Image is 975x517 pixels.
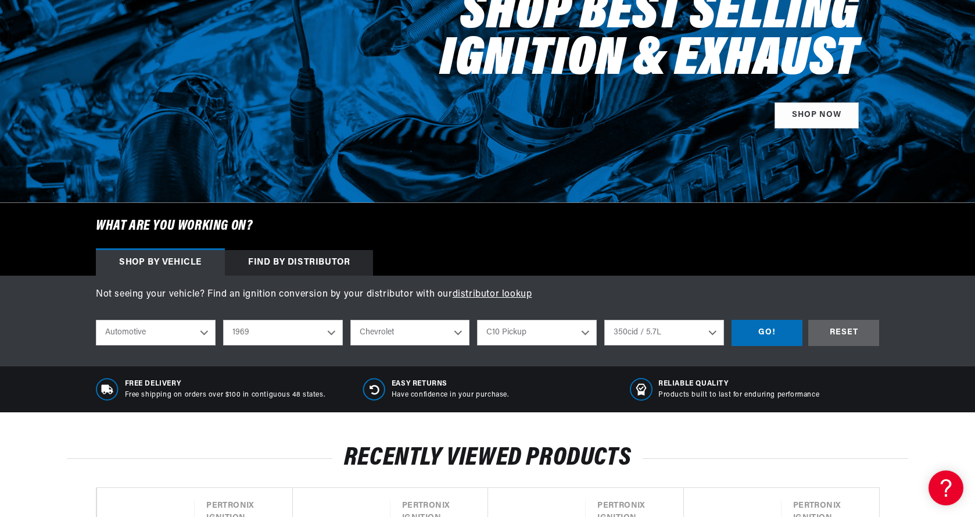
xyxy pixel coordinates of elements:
[96,320,216,345] select: Ride Type
[658,390,819,400] p: Products built to last for enduring performance
[225,250,373,276] div: Find by Distributor
[125,379,325,389] span: Free Delivery
[350,320,470,345] select: Make
[125,390,325,400] p: Free shipping on orders over $100 in contiguous 48 states.
[808,320,879,346] div: RESET
[67,447,908,469] h2: Recently Viewed Products
[732,320,802,346] div: GO!
[223,320,343,345] select: Year
[658,379,819,389] span: RELIABLE QUALITY
[96,250,225,276] div: Shop by vehicle
[453,290,532,299] a: distributor lookup
[392,379,509,389] span: Easy Returns
[604,320,724,345] select: Engine
[477,320,597,345] select: Model
[96,287,879,302] p: Not seeing your vehicle? Find an ignition conversion by your distributor with our
[67,203,908,249] h6: What are you working on?
[392,390,509,400] p: Have confidence in your purchase.
[775,102,859,129] a: SHOP NOW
